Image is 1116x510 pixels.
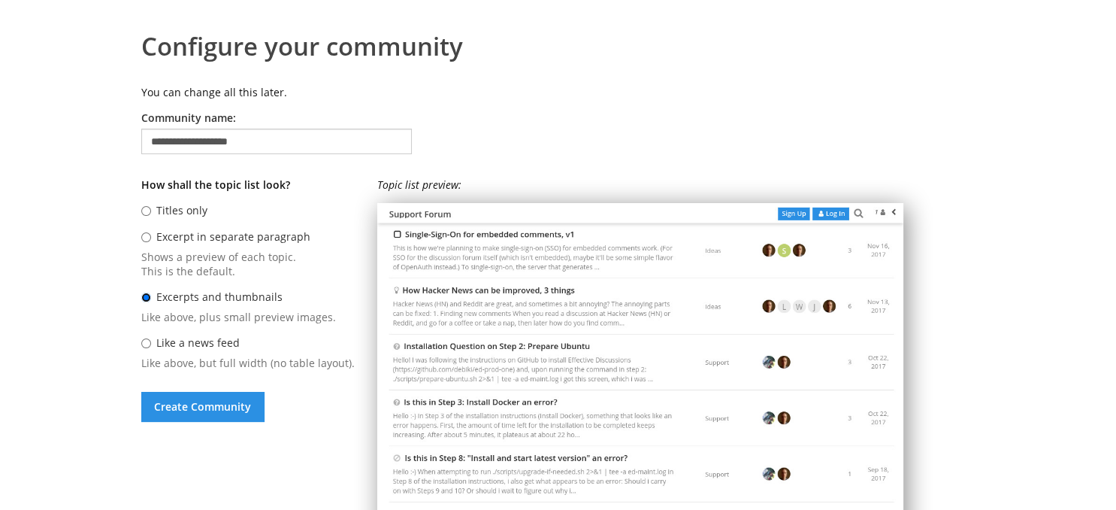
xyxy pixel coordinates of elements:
[141,338,151,348] input: Like a news feed
[156,335,240,350] label: Like a news feed
[156,203,207,217] label: Titles only
[141,293,151,302] input: Excerpts and thumbnails
[141,356,355,370] span: Like above, but full width (no table layout).
[141,85,983,100] p: You can change all this later.
[141,178,290,192] b: How shall the topic list look?
[141,111,236,125] label: Community name:
[141,392,265,422] button: Create Community
[156,290,283,304] label: Excerpts and thumbnails
[156,229,310,244] label: Excerpt in separate paragraph
[141,206,151,216] input: Titles only
[141,232,151,242] input: Excerpt in separate paragraph
[377,178,461,192] i: Topic list preview:
[141,250,355,278] span: Shows a preview of each topic. This is the default.
[141,23,983,59] h1: Configure your community
[141,310,355,324] span: Like above, plus small preview images.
